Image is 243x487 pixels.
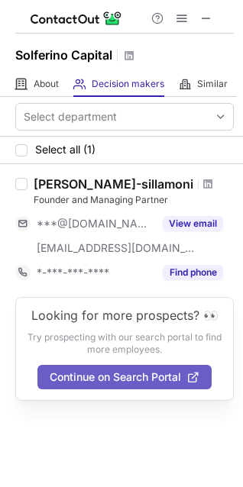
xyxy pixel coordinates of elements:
[50,371,181,383] span: Continue on Search Portal
[163,265,223,280] button: Reveal Button
[92,78,164,90] span: Decision makers
[31,9,122,27] img: ContactOut v5.3.10
[163,216,223,231] button: Reveal Button
[35,144,96,156] span: Select all (1)
[37,365,212,389] button: Continue on Search Portal
[24,109,117,124] div: Select department
[197,78,228,90] span: Similar
[15,46,112,64] h1: Solferino Capital
[27,331,222,356] p: Try prospecting with our search portal to find more employees.
[37,217,154,231] span: ***@[DOMAIN_NAME]
[34,193,234,207] div: Founder and Managing Partner
[34,78,59,90] span: About
[31,308,219,322] header: Looking for more prospects? 👀
[37,241,196,255] span: [EMAIL_ADDRESS][DOMAIN_NAME]
[34,176,193,192] div: [PERSON_NAME]-sillamoni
